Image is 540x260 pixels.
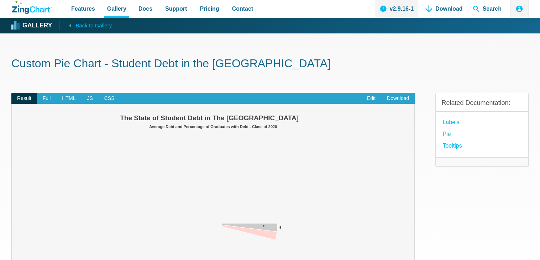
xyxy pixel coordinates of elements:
[22,22,52,29] strong: Gallery
[200,4,219,14] span: Pricing
[442,117,459,127] a: Labels
[12,1,52,14] a: ZingChart Logo. Click to return to the homepage
[361,93,381,104] a: Edit
[442,129,451,139] a: Pie
[138,4,152,14] span: Docs
[81,93,98,104] span: JS
[71,4,95,14] span: Features
[165,4,187,14] span: Support
[11,93,37,104] span: Result
[232,4,253,14] span: Contact
[107,4,126,14] span: Gallery
[56,93,81,104] span: HTML
[442,141,462,150] a: Tooltips
[99,93,120,104] span: CSS
[12,20,52,31] a: Gallery
[11,56,529,72] h1: Custom Pie Chart - Student Debt in the [GEOGRAPHIC_DATA]
[37,93,57,104] span: Full
[381,93,415,104] a: Download
[441,99,523,107] h3: Related Documentation:
[75,21,112,30] span: Back to Gallery
[59,20,112,30] a: Back to Gallery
